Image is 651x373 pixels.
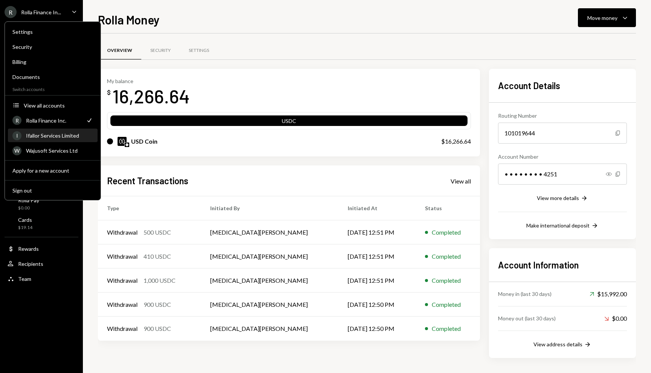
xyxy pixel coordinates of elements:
div: Security [150,47,171,54]
div: Withdrawal [107,252,138,261]
td: [MEDICAL_DATA][PERSON_NAME] [201,268,339,293]
a: Team [5,272,78,285]
td: [DATE] 12:50 PM [339,293,416,317]
td: [DATE] 12:51 PM [339,220,416,244]
a: Rewards [5,242,78,255]
th: Status [416,196,480,220]
th: Initiated By [201,196,339,220]
div: Security [12,44,93,50]
div: USD Coin [131,137,157,146]
button: Move money [578,8,636,27]
div: 101019644 [498,123,627,144]
div: Recipients [18,261,43,267]
a: IIfallor Services Limited [8,129,98,142]
div: $16,266.64 [441,137,471,146]
div: Billing [12,59,93,65]
a: Security [141,41,180,60]
div: 410 USDC [144,252,171,261]
div: Move money [587,14,617,22]
img: USDC [118,137,127,146]
div: Completed [432,252,461,261]
a: Settings [180,41,218,60]
div: 500 USDC [144,228,171,237]
td: [MEDICAL_DATA][PERSON_NAME] [201,220,339,244]
button: View address details [533,341,591,349]
button: Apply for a new account [8,164,98,177]
div: Completed [432,276,461,285]
div: Rewards [18,246,39,252]
a: Cards$19.14 [5,214,78,232]
a: Rolla Pay$0.00 [5,195,78,213]
th: Initiated At [339,196,416,220]
img: base-mainnet [125,143,129,147]
div: $15,992.00 [590,290,627,299]
a: WWajusoft Services Ltd [8,144,98,157]
div: Cards [18,217,32,223]
td: [DATE] 12:50 PM [339,317,416,341]
div: Completed [432,228,461,237]
div: 900 USDC [144,300,171,309]
h2: Recent Transactions [107,174,188,187]
td: [DATE] 12:51 PM [339,268,416,293]
th: Type [98,196,201,220]
div: R [12,116,21,125]
td: [MEDICAL_DATA][PERSON_NAME] [201,317,339,341]
div: R [5,6,17,18]
div: 900 USDC [144,324,171,333]
div: Ifallor Services Limited [26,132,93,139]
div: Withdrawal [107,228,138,237]
div: Documents [12,74,93,80]
div: My balance [107,78,190,84]
div: Completed [432,324,461,333]
div: Withdrawal [107,324,138,333]
a: Billing [8,55,98,68]
td: [DATE] 12:51 PM [339,244,416,268]
div: Account Number [498,153,627,161]
div: View all accounts [24,102,93,109]
h1: Rolla Money [98,12,160,27]
div: Apply for a new account [12,167,93,174]
div: $0.00 [18,205,39,211]
td: [MEDICAL_DATA][PERSON_NAME] [201,293,339,317]
div: Rolla Finance In... [21,9,61,15]
button: View all accounts [8,99,98,112]
a: View all [451,177,471,185]
div: Team [18,276,31,282]
div: View more details [537,195,579,201]
div: Switch accounts [5,85,101,92]
h2: Account Details [498,79,627,92]
a: Overview [98,41,141,60]
div: Sign out [12,187,93,194]
a: Security [8,40,98,53]
div: View address details [533,341,582,347]
div: Withdrawal [107,276,138,285]
button: Sign out [8,184,98,197]
div: Settings [189,47,209,54]
div: 16,266.64 [112,84,190,108]
div: $19.14 [18,224,32,231]
div: Withdrawal [107,300,138,309]
a: Recipients [5,257,78,270]
div: Settings [12,29,93,35]
div: Rolla Finance Inc. [26,117,81,124]
div: Overview [107,47,132,54]
div: Make international deposit [526,222,590,229]
div: Wajusoft Services Ltd [26,147,93,154]
div: $0.00 [604,314,627,323]
td: [MEDICAL_DATA][PERSON_NAME] [201,244,339,268]
div: USDC [110,117,468,127]
h2: Account Information [498,259,627,271]
div: • • • • • • • • 4251 [498,164,627,185]
div: I [12,131,21,140]
div: W [12,146,21,155]
button: View more details [537,194,588,203]
div: View all [451,177,471,185]
button: Make international deposit [526,222,599,230]
div: Completed [432,300,461,309]
div: Routing Number [498,112,627,120]
a: Documents [8,70,98,83]
a: Settings [8,25,98,38]
div: 1,000 USDC [144,276,176,285]
div: Money in (last 30 days) [498,290,552,298]
div: $ [107,89,111,96]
